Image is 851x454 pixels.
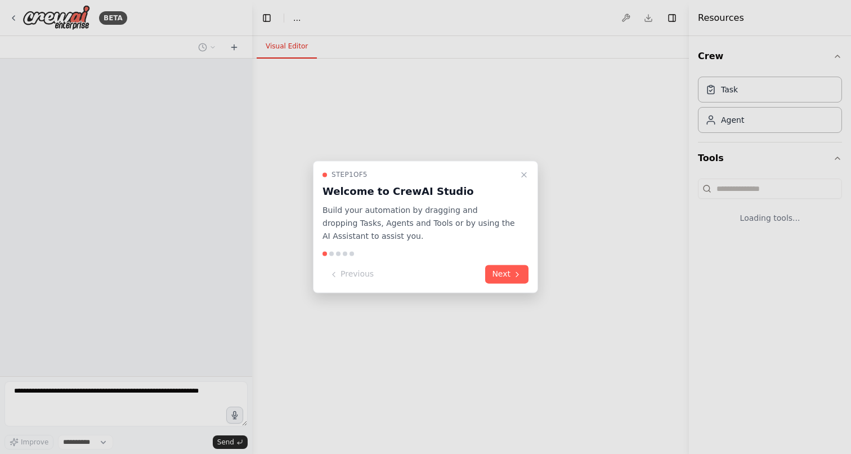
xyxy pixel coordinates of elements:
h3: Welcome to CrewAI Studio [323,184,515,199]
button: Close walkthrough [517,168,531,181]
button: Next [485,265,528,284]
p: Build your automation by dragging and dropping Tasks, Agents and Tools or by using the AI Assista... [323,204,515,242]
button: Hide left sidebar [259,10,275,26]
button: Previous [323,265,380,284]
span: Step 1 of 5 [332,170,368,179]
